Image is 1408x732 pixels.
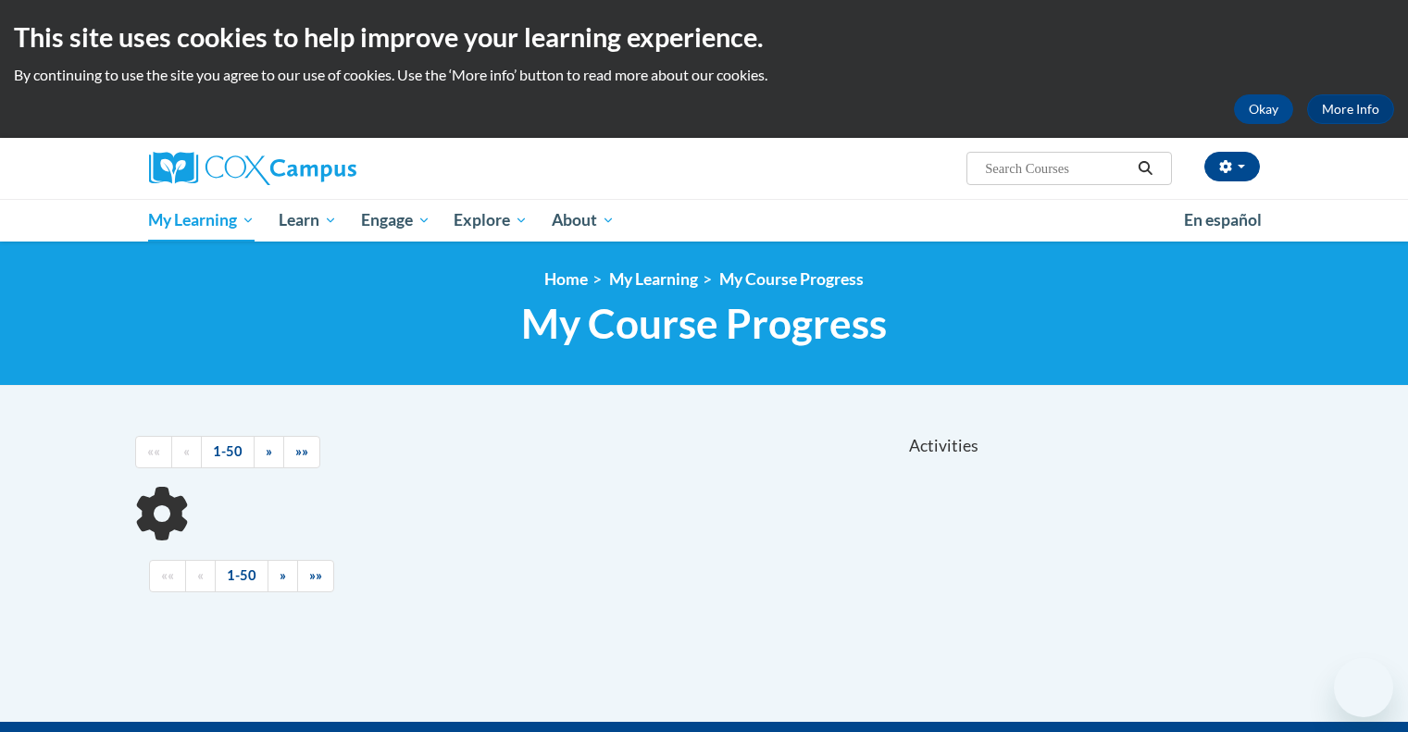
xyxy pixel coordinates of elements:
[266,443,272,459] span: »
[197,567,204,583] span: «
[280,567,286,583] span: »
[185,560,216,592] a: Previous
[540,199,627,242] a: About
[909,436,978,456] span: Activities
[361,209,430,231] span: Engage
[183,443,190,459] span: «
[442,199,540,242] a: Explore
[609,269,698,289] a: My Learning
[719,269,864,289] a: My Course Progress
[1334,658,1393,717] iframe: Button to launch messaging window
[552,209,615,231] span: About
[279,209,337,231] span: Learn
[1172,201,1274,240] a: En español
[349,199,442,242] a: Engage
[454,209,528,231] span: Explore
[254,436,284,468] a: Next
[149,152,356,185] img: Cox Campus
[149,560,186,592] a: Begining
[14,65,1394,85] p: By continuing to use the site you agree to our use of cookies. Use the ‘More info’ button to read...
[215,560,268,592] a: 1-50
[297,560,334,592] a: End
[983,157,1131,180] input: Search Courses
[1307,94,1394,124] a: More Info
[1131,157,1159,180] button: Search
[171,436,202,468] a: Previous
[283,436,320,468] a: End
[544,269,588,289] a: Home
[267,199,349,242] a: Learn
[268,560,298,592] a: Next
[147,443,160,459] span: ««
[201,436,255,468] a: 1-50
[1184,210,1262,230] span: En español
[295,443,308,459] span: »»
[1234,94,1293,124] button: Okay
[1204,152,1260,181] button: Account Settings
[309,567,322,583] span: »»
[121,199,1288,242] div: Main menu
[521,299,887,348] span: My Course Progress
[137,199,268,242] a: My Learning
[161,567,174,583] span: ««
[149,152,501,185] a: Cox Campus
[148,209,255,231] span: My Learning
[14,19,1394,56] h2: This site uses cookies to help improve your learning experience.
[135,436,172,468] a: Begining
